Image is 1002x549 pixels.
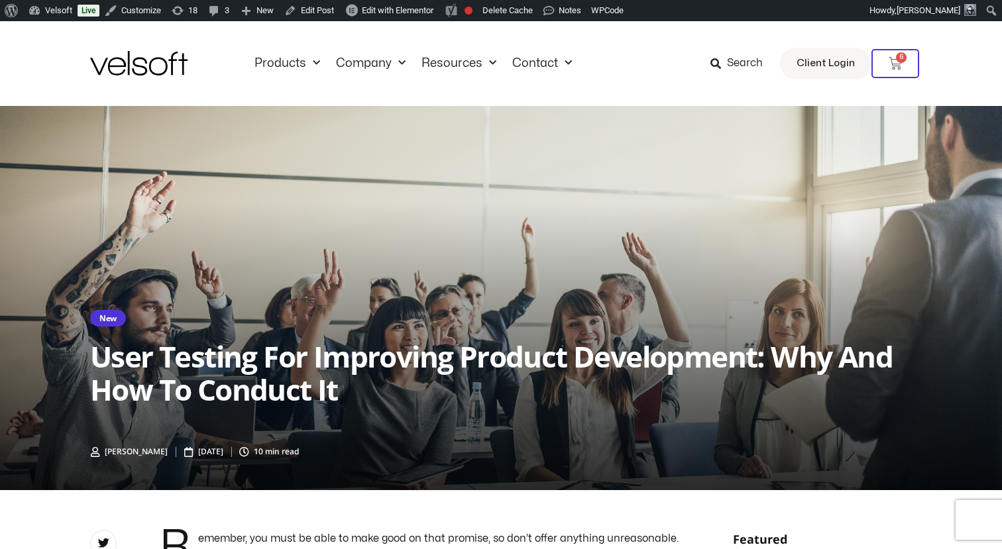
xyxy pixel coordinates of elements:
[871,49,919,78] a: 6
[254,446,299,457] span: 10 min read
[845,483,948,537] iframe: chat widget
[780,48,871,79] a: Client Login
[247,56,580,71] nav: Menu
[78,5,99,17] a: Live
[105,446,168,457] span: [PERSON_NAME]
[465,7,473,15] div: Focus keyphrase not set
[797,55,855,72] span: Client Login
[362,5,433,15] span: Edit with Elementor
[90,51,188,75] img: Velsoft Training Materials
[727,55,763,72] span: Search
[198,446,223,457] span: [DATE]
[504,56,580,71] a: ContactMenu Toggle
[733,530,912,548] h2: Featured
[247,56,328,71] a: ProductsMenu Toggle
[710,52,772,75] a: Search
[414,56,504,71] a: ResourcesMenu Toggle
[99,313,117,324] a: New
[328,56,414,71] a: CompanyMenu Toggle
[90,340,912,406] h2: User testing for improving product development: why and how to conduct it
[834,520,995,549] iframe: chat widget
[896,52,907,63] span: 6
[897,5,960,15] span: [PERSON_NAME]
